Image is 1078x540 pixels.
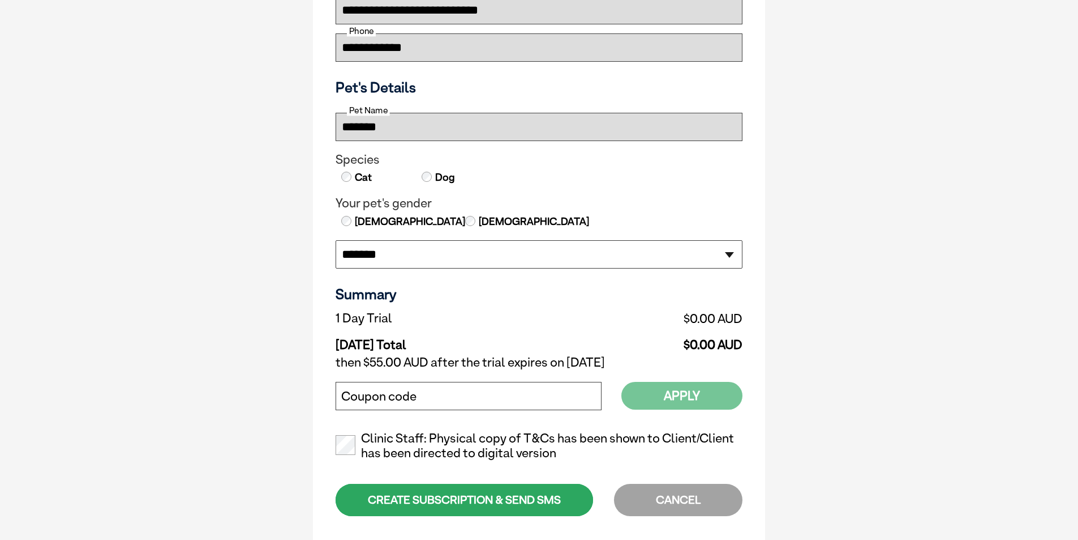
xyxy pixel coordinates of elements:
td: $0.00 AUD [557,329,742,352]
div: CREATE SUBSCRIPTION & SEND SMS [336,484,593,516]
legend: Species [336,152,742,167]
td: 1 Day Trial [336,308,557,329]
label: Clinic Staff: Physical copy of T&Cs has been shown to Client/Client has been directed to digital ... [336,431,742,461]
h3: Summary [336,286,742,303]
label: Coupon code [341,389,416,404]
div: CANCEL [614,484,742,516]
button: Apply [621,382,742,410]
legend: Your pet's gender [336,196,742,211]
td: $0.00 AUD [557,308,742,329]
h3: Pet's Details [331,79,747,96]
input: Clinic Staff: Physical copy of T&Cs has been shown to Client/Client has been directed to digital ... [336,435,355,455]
td: [DATE] Total [336,329,557,352]
td: then $55.00 AUD after the trial expires on [DATE] [336,352,742,373]
label: Phone [347,26,376,36]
